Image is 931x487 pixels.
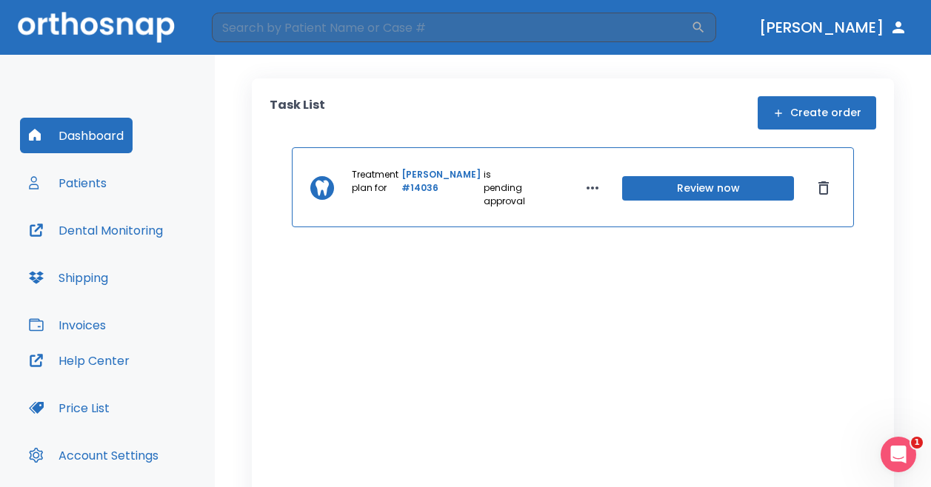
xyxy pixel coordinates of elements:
[622,176,794,201] button: Review now
[212,13,691,42] input: Search by Patient Name or Case #
[270,96,325,130] p: Task List
[401,168,481,208] a: [PERSON_NAME] #14036
[911,437,923,449] span: 1
[881,437,916,472] iframe: Intercom live chat
[352,168,398,208] p: Treatment plan for
[20,437,167,473] button: Account Settings
[758,96,876,130] button: Create order
[812,176,835,200] button: Dismiss
[18,12,175,42] img: Orthosnap
[20,165,116,201] button: Patients
[753,14,913,41] button: [PERSON_NAME]
[20,390,119,426] button: Price List
[20,343,139,378] button: Help Center
[20,307,115,343] button: Invoices
[20,260,117,295] button: Shipping
[20,212,172,248] button: Dental Monitoring
[484,168,527,208] p: is pending approval
[20,118,133,153] button: Dashboard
